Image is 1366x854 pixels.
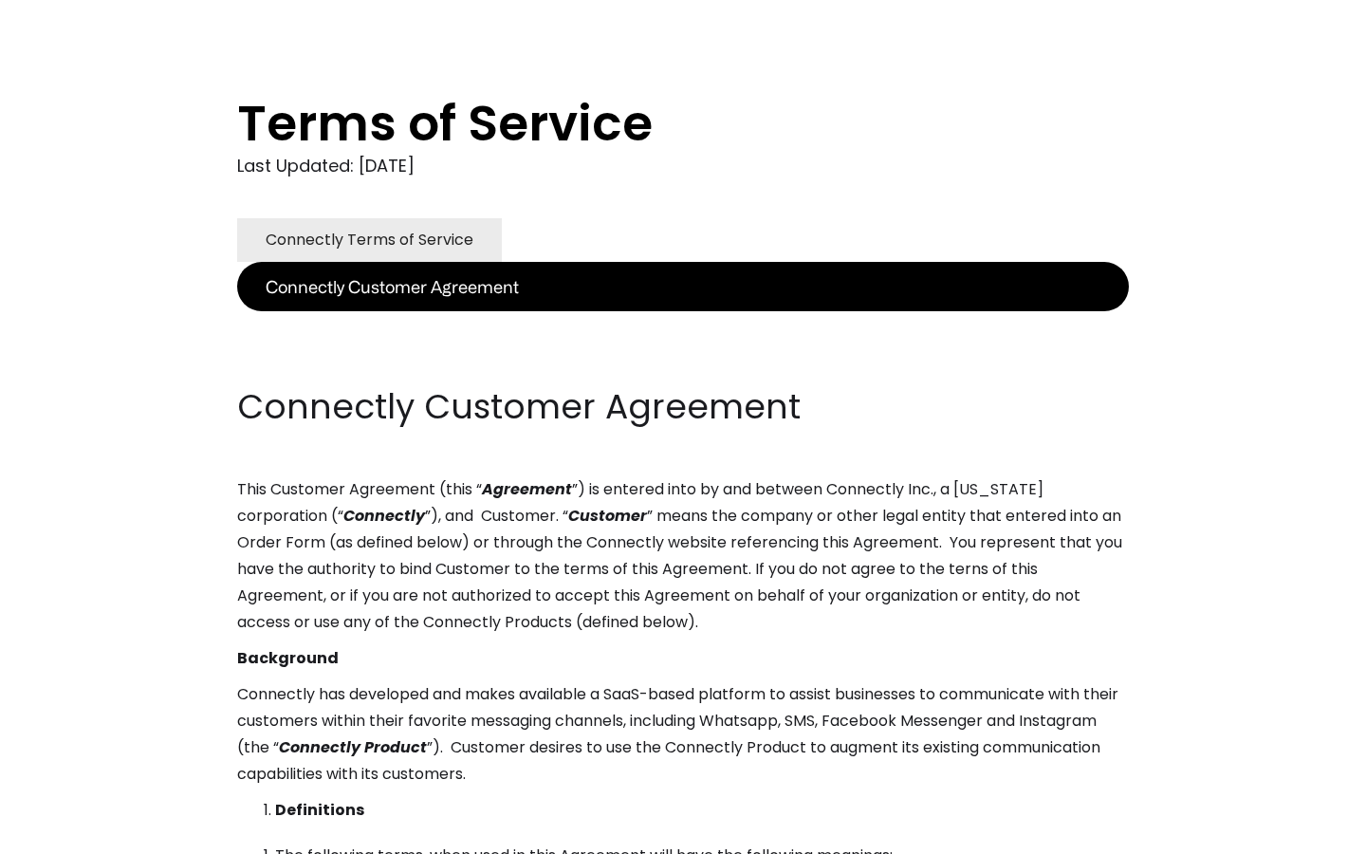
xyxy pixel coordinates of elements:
[237,476,1129,636] p: This Customer Agreement (this “ ”) is entered into by and between Connectly Inc., a [US_STATE] co...
[237,647,339,669] strong: Background
[275,799,364,821] strong: Definitions
[266,227,473,253] div: Connectly Terms of Service
[237,152,1129,180] div: Last Updated: [DATE]
[237,383,1129,431] h2: Connectly Customer Agreement
[237,311,1129,338] p: ‍
[343,505,425,527] em: Connectly
[482,478,572,500] em: Agreement
[568,505,647,527] em: Customer
[38,821,114,847] ul: Language list
[237,681,1129,788] p: Connectly has developed and makes available a SaaS-based platform to assist businesses to communi...
[266,273,519,300] div: Connectly Customer Agreement
[279,736,427,758] em: Connectly Product
[19,819,114,847] aside: Language selected: English
[237,95,1053,152] h1: Terms of Service
[237,347,1129,374] p: ‍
